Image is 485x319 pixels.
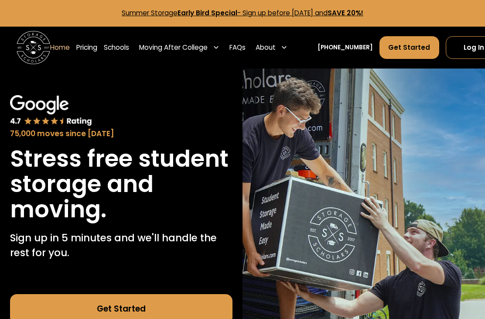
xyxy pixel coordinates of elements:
a: Get Started [379,36,439,59]
div: Moving After College [139,43,208,53]
img: Storage Scholars main logo [17,31,50,65]
a: Schools [104,36,129,59]
a: Pricing [76,36,97,59]
a: FAQs [229,36,246,59]
h1: Stress free student storage and moving. [10,146,232,222]
div: 75,000 moves since [DATE] [10,128,232,140]
a: Summer StorageEarly Bird Special- Sign up before [DATE] andSAVE 20%! [122,8,363,17]
a: Home [50,36,70,59]
strong: Early Bird Special [178,8,237,17]
p: Sign up in 5 minutes and we'll handle the rest for you. [10,230,232,261]
img: Google 4.7 star rating [10,95,92,127]
a: [PHONE_NUMBER] [318,43,373,52]
div: Moving After College [136,36,223,59]
div: About [253,36,291,59]
strong: SAVE 20%! [328,8,363,17]
div: About [256,43,276,53]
